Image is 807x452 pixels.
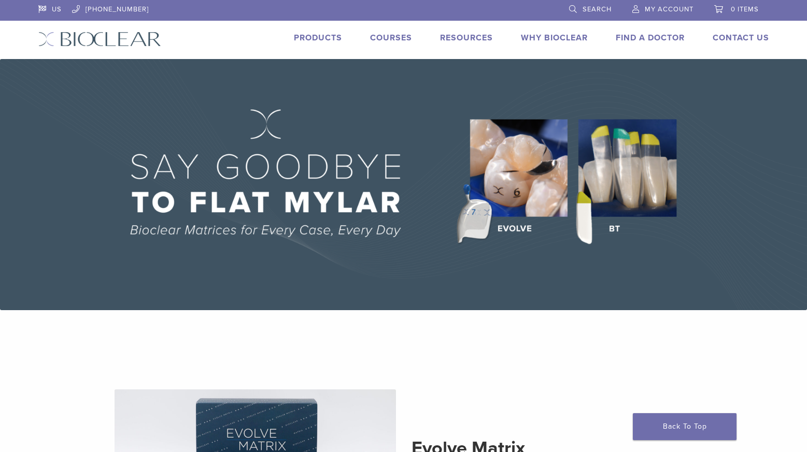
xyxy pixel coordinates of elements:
a: Contact Us [713,33,769,43]
a: Resources [440,33,493,43]
a: Find A Doctor [616,33,685,43]
span: 0 items [731,5,759,13]
a: Products [294,33,342,43]
a: Back To Top [633,413,737,440]
span: My Account [645,5,693,13]
a: Courses [370,33,412,43]
img: Bioclear [38,32,161,47]
span: Search [583,5,612,13]
a: Why Bioclear [521,33,588,43]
